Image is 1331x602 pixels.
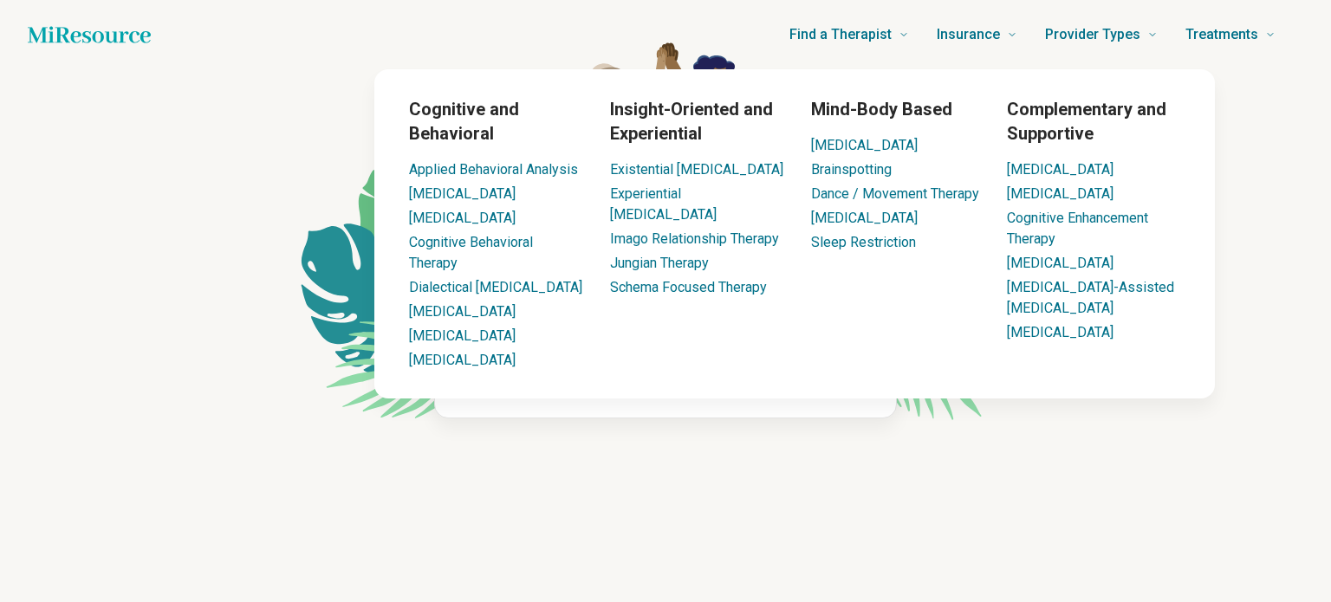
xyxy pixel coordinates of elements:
a: [MEDICAL_DATA] [1007,255,1113,271]
a: Sleep Restriction [811,234,916,250]
h3: Mind-Body Based [811,97,979,121]
a: [MEDICAL_DATA] [409,185,516,202]
a: Cognitive Behavioral Therapy [409,234,533,271]
a: Imago Relationship Therapy [610,230,779,247]
a: [MEDICAL_DATA] [409,327,516,344]
a: Cognitive Enhancement Therapy [1007,210,1148,247]
a: [MEDICAL_DATA] [409,303,516,320]
a: Existential [MEDICAL_DATA] [610,161,783,178]
span: Provider Types [1045,23,1140,47]
a: [MEDICAL_DATA]-Assisted [MEDICAL_DATA] [1007,279,1174,316]
a: [MEDICAL_DATA] [1007,324,1113,340]
a: [MEDICAL_DATA] [811,137,918,153]
span: Treatments [1185,23,1258,47]
a: Schema Focused Therapy [610,279,767,295]
span: Find a Therapist [789,23,892,47]
a: Dance / Movement Therapy [811,185,979,202]
h3: Cognitive and Behavioral [409,97,582,146]
a: Applied Behavioral Analysis [409,161,578,178]
a: Experiential [MEDICAL_DATA] [610,185,717,223]
span: Insurance [937,23,1000,47]
a: [MEDICAL_DATA] [409,352,516,368]
a: [MEDICAL_DATA] [811,210,918,226]
a: [MEDICAL_DATA] [409,210,516,226]
h3: Complementary and Supportive [1007,97,1180,146]
div: Treatments [270,69,1319,398]
a: [MEDICAL_DATA] [1007,161,1113,178]
a: Brainspotting [811,161,892,178]
h3: Insight-Oriented and Experiential [610,97,783,146]
a: Dialectical [MEDICAL_DATA] [409,279,582,295]
a: Jungian Therapy [610,255,709,271]
a: [MEDICAL_DATA] [1007,185,1113,202]
a: Home page [28,17,151,52]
